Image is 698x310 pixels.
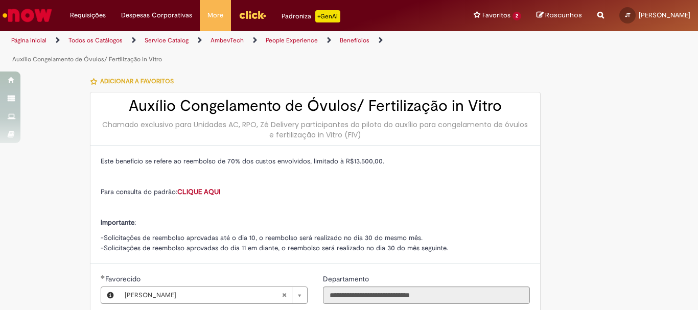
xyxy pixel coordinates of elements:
[211,36,244,44] a: AmbevTech
[145,36,189,44] a: Service Catalog
[101,287,120,303] button: Favorecido, Visualizar este registro Joao Vitor Pereira Toniolo
[639,11,690,19] span: [PERSON_NAME]
[120,287,307,303] a: [PERSON_NAME]Limpar campo Favorecido
[482,10,510,20] span: Favoritos
[537,11,582,20] a: Rascunhos
[239,7,266,22] img: click_logo_yellow_360x200.png
[625,12,631,18] span: JT
[101,157,384,165] span: Este benefício se refere ao reembolso de 70% dos custos envolvidos, limitado à R$13.500,00.
[8,31,458,69] ul: Trilhas de página
[276,287,292,303] abbr: Limpar campo Favorecido
[101,218,136,227] span: :
[121,10,192,20] span: Despesas Corporativas
[11,36,46,44] a: Página inicial
[12,55,162,63] a: Auxílio Congelamento de Óvulos/ Fertilização in Vitro
[282,10,340,22] div: Padroniza
[90,70,179,92] button: Adicionar a Favoritos
[70,10,106,20] span: Requisições
[100,77,174,85] span: Adicionar a Favoritos
[545,10,582,20] span: Rascunhos
[101,98,530,114] h2: Auxílio Congelamento de Óvulos/ Fertilização in Vitro
[101,218,134,227] strong: Importante
[323,287,530,304] input: Departamento
[315,10,340,22] p: +GenAi
[125,287,282,303] span: [PERSON_NAME]
[1,5,54,26] img: ServiceNow
[177,187,220,196] a: CLIQUE AQUI
[101,244,448,252] span: -Solicitações de reembolso aprovadas do dia 11 em diante, o reembolso será realizado no dia 30 do...
[207,10,223,20] span: More
[105,274,143,283] span: Necessários - Favorecido
[101,275,105,279] span: Obrigatório Preenchido
[101,233,423,242] span: -Solicitações de reembolso aprovadas até o dia 10, o reembolso será realizado no dia 30 do mesmo ...
[101,187,220,196] span: Para consulta do padrão:
[101,120,530,140] div: Chamado exclusivo para Unidades AC, RPO, Zé Delivery participantes do piloto do auxílio para cong...
[68,36,123,44] a: Todos os Catálogos
[340,36,369,44] a: Benefícios
[266,36,318,44] a: People Experience
[513,12,521,20] span: 2
[323,274,371,284] label: Somente leitura - Departamento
